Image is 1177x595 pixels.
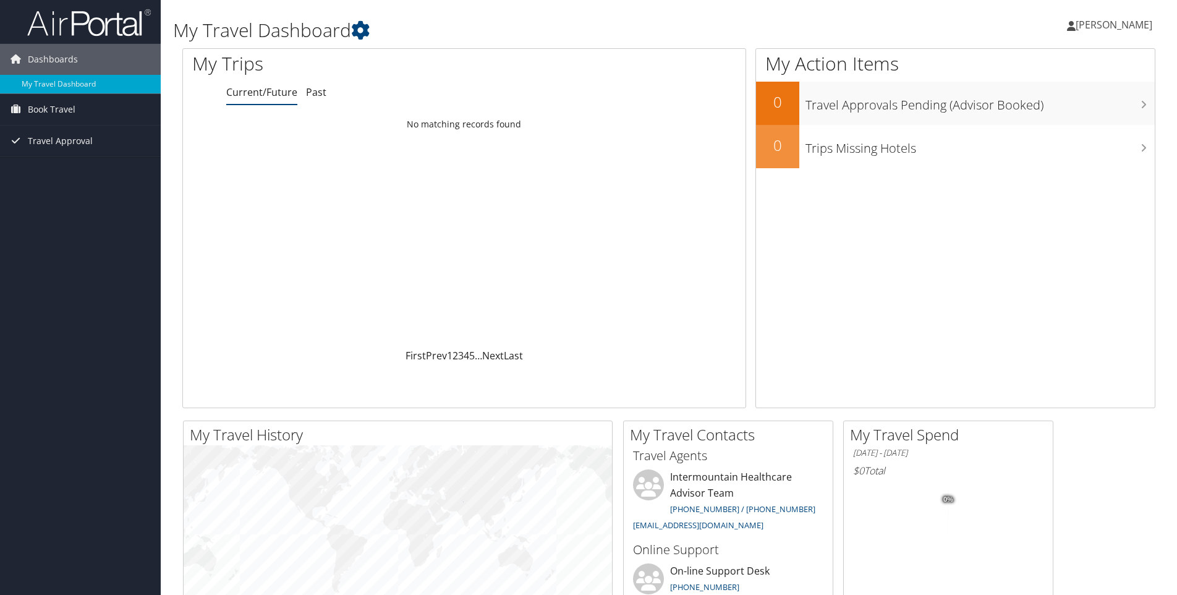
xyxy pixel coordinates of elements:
a: [EMAIL_ADDRESS][DOMAIN_NAME] [633,520,763,531]
h1: My Travel Dashboard [173,17,834,43]
a: [PHONE_NUMBER] / [PHONE_NUMBER] [670,503,815,515]
a: Last [504,349,523,362]
h3: Trips Missing Hotels [805,134,1155,157]
h2: 0 [756,92,799,113]
td: No matching records found [183,113,746,135]
a: [PHONE_NUMBER] [670,581,739,593]
h3: Online Support [633,541,823,559]
a: 3 [458,349,464,362]
h6: Total [853,464,1043,477]
a: First [406,349,426,362]
span: [PERSON_NAME] [1076,18,1152,32]
a: Past [306,85,326,99]
a: 1 [447,349,453,362]
h2: 0 [756,135,799,156]
h2: My Travel Spend [850,424,1053,445]
span: Book Travel [28,94,75,125]
a: Current/Future [226,85,297,99]
a: [PERSON_NAME] [1067,6,1165,43]
h3: Travel Agents [633,447,823,464]
a: 4 [464,349,469,362]
h1: My Trips [192,51,502,77]
h3: Travel Approvals Pending (Advisor Booked) [805,90,1155,114]
h6: [DATE] - [DATE] [853,447,1043,459]
a: 2 [453,349,458,362]
a: 0Trips Missing Hotels [756,125,1155,168]
a: Prev [426,349,447,362]
span: … [475,349,482,362]
a: 5 [469,349,475,362]
span: $0 [853,464,864,477]
li: Intermountain Healthcare Advisor Team [627,469,830,536]
a: Next [482,349,504,362]
span: Dashboards [28,44,78,75]
h1: My Action Items [756,51,1155,77]
tspan: 0% [943,496,953,503]
h2: My Travel Contacts [630,424,833,445]
h2: My Travel History [190,424,612,445]
img: airportal-logo.png [27,8,151,37]
a: 0Travel Approvals Pending (Advisor Booked) [756,82,1155,125]
span: Travel Approval [28,126,93,156]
